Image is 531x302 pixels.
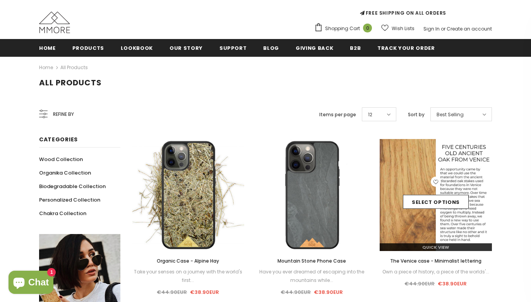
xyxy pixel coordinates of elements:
inbox-online-store-chat: Shopify online store chat [6,271,56,296]
label: Items per page [319,111,356,119]
a: Home [39,39,56,56]
a: Giving back [296,39,333,56]
span: Quick View [422,244,449,250]
span: Organika Collection [39,169,91,176]
a: Wood Collection [39,153,83,166]
a: Home [39,63,53,72]
a: Organika Collection [39,166,91,180]
span: Categories [39,136,78,143]
span: 0 [363,24,372,32]
img: MMORE Cases [39,12,70,33]
a: The Venice case - Minimalist lettering [380,257,492,265]
span: Home [39,44,56,52]
span: Chakra Collection [39,210,86,217]
span: €38.90EUR [438,280,467,287]
a: support [219,39,247,56]
span: Blog [263,44,279,52]
span: Our Story [170,44,203,52]
a: Track your order [377,39,435,56]
span: B2B [350,44,361,52]
span: Biodegradable Collection [39,183,106,190]
a: Biodegradable Collection [39,180,106,193]
a: Organic Case - Alpine Hay [132,257,244,265]
div: Own a piece of history, a piece of the worlds'... [380,268,492,276]
a: Personalized Collection [39,193,100,207]
span: Wish Lists [392,25,415,32]
span: Giving back [296,44,333,52]
a: Select options [403,195,469,209]
label: Sort by [408,111,425,119]
a: Chakra Collection [39,207,86,220]
a: Sign In [423,25,440,32]
span: Personalized Collection [39,196,100,204]
span: The Venice case - Minimalist lettering [390,258,481,264]
span: €44.90EUR [157,288,187,296]
a: Our Story [170,39,203,56]
span: Mountain Stone Phone Case [277,258,346,264]
a: Blog [263,39,279,56]
a: Products [72,39,104,56]
span: support [219,44,247,52]
span: Wood Collection [39,156,83,163]
span: 12 [368,111,372,119]
a: B2B [350,39,361,56]
div: Have you ever dreamed of escaping into the mountains while... [256,268,368,285]
span: €38.90EUR [190,288,219,296]
a: All Products [60,64,88,71]
img: The Venice case - Minimalist lettering [380,139,492,251]
a: Shopping Cart 0 [314,23,376,34]
span: Refine by [53,110,74,119]
span: €44.90EUR [404,280,435,287]
span: Best Selling [437,111,464,119]
a: Create an account [447,25,492,32]
span: €38.90EUR [314,288,343,296]
a: Mountain Stone Phone Case [256,257,368,265]
a: Quick View [380,243,492,251]
a: Wish Lists [381,22,415,35]
span: Organic Case - Alpine Hay [157,258,219,264]
a: Lookbook [121,39,153,56]
span: Shopping Cart [325,25,360,32]
span: Track your order [377,44,435,52]
span: Products [72,44,104,52]
div: Take your senses on a journey with the world's first... [132,268,244,285]
span: or [441,25,445,32]
span: Lookbook [121,44,153,52]
span: €44.90EUR [281,288,311,296]
span: All Products [39,77,102,88]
